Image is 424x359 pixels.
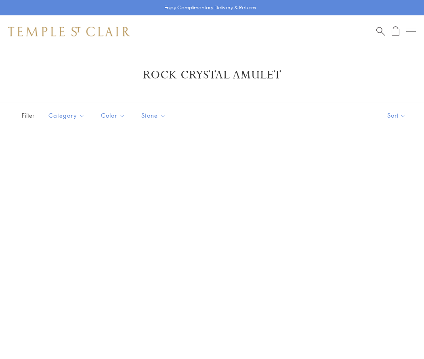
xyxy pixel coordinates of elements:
[369,103,424,128] button: Show sort by
[137,110,172,120] span: Stone
[164,4,256,12] p: Enjoy Complimentary Delivery & Returns
[97,110,131,120] span: Color
[44,110,91,120] span: Category
[406,27,416,36] button: Open navigation
[8,27,130,36] img: Temple St. Clair
[135,106,172,125] button: Stone
[20,68,404,82] h1: Rock Crystal Amulet
[95,106,131,125] button: Color
[42,106,91,125] button: Category
[392,26,399,36] a: Open Shopping Bag
[376,26,385,36] a: Search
